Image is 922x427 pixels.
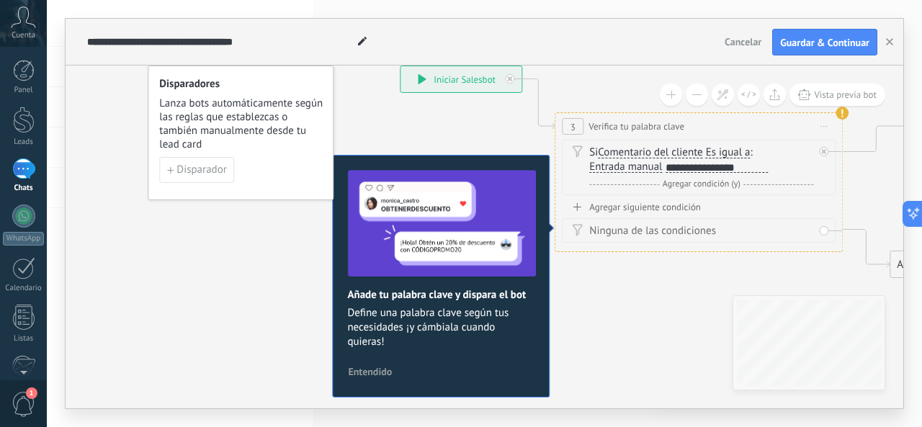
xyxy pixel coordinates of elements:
div: Ninguna de las condiciones [589,224,813,238]
div: Panel [3,86,45,95]
span: Entendido [348,367,392,377]
span: Es igual a [706,147,751,158]
div: Calendario [3,284,45,293]
button: Entendido [341,361,398,382]
span: Disparador [176,165,226,175]
span: Cuenta [12,31,35,40]
div: WhatsApp [3,232,44,246]
div: Agregar siguiente condición [562,201,836,213]
button: Vista previa bot [789,84,885,106]
button: Cancelar [719,31,767,53]
div: Si : [589,145,813,174]
span: Define una palabra clave según tus necesidades ¡y cámbiala cuando quieras! [347,306,534,349]
div: Listas [3,334,45,343]
div: Chats [3,184,45,193]
span: Cancelar [725,35,761,48]
button: Guardar & Continuar [772,29,877,56]
span: Entrada manual [589,161,662,173]
span: Agregar condición (y) [659,179,744,189]
div: Iniciar Salesbot [400,66,522,92]
span: Lanza bots automáticamente según las reglas que establezcas o también manualmente desde tu lead card [159,96,323,151]
h2: Añade tu palabra clave y dispara el bot [347,288,534,302]
span: Guardar & Continuar [780,37,869,48]
div: Leads [3,138,45,147]
span: 3 [570,121,576,133]
span: 1 [26,387,37,399]
span: Verifica tu palabra clave [588,120,684,133]
span: Comentario del cliente [598,147,702,158]
h4: Disparadores [159,77,323,91]
span: Vista previa bot [814,89,877,101]
button: Disparador [159,157,234,183]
